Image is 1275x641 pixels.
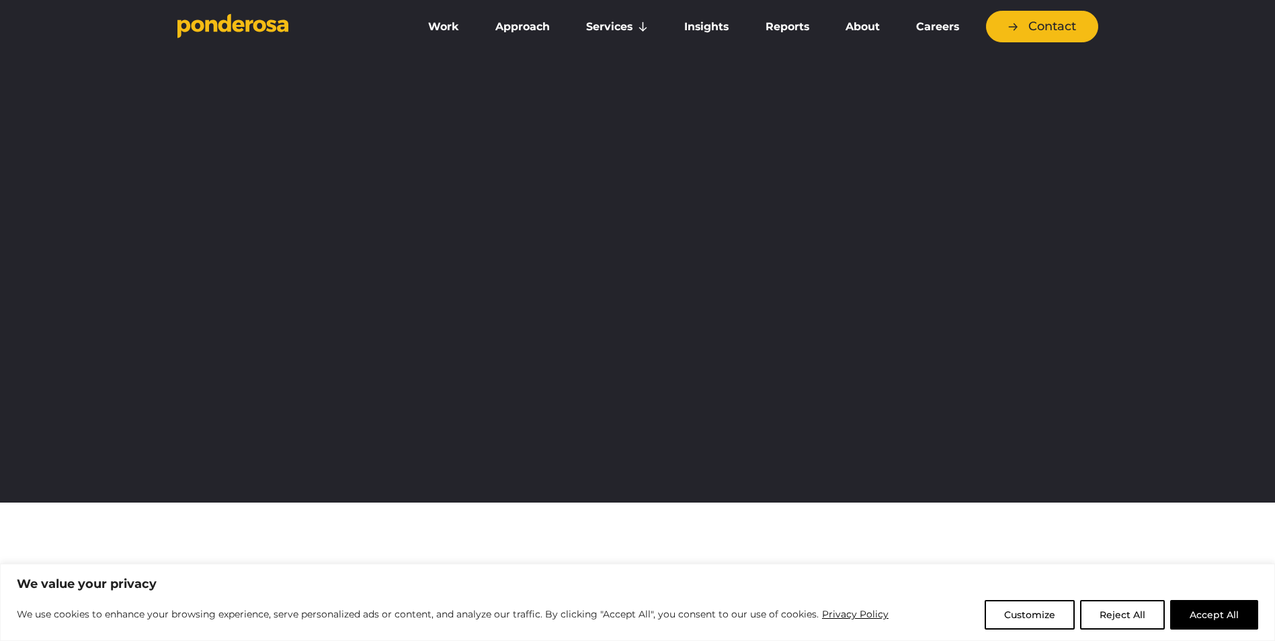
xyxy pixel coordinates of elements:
button: Customize [985,600,1075,630]
p: We value your privacy [17,576,1258,592]
a: Privacy Policy [821,606,889,622]
a: Approach [480,13,565,41]
a: Work [413,13,475,41]
a: About [830,13,895,41]
a: Services [571,13,663,41]
a: Contact [986,11,1098,42]
a: Reports [750,13,825,41]
a: Insights [669,13,744,41]
button: Reject All [1080,600,1165,630]
a: Go to homepage [177,13,393,40]
p: We use cookies to enhance your browsing experience, serve personalized ads or content, and analyz... [17,606,889,622]
a: Careers [901,13,975,41]
button: Accept All [1170,600,1258,630]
